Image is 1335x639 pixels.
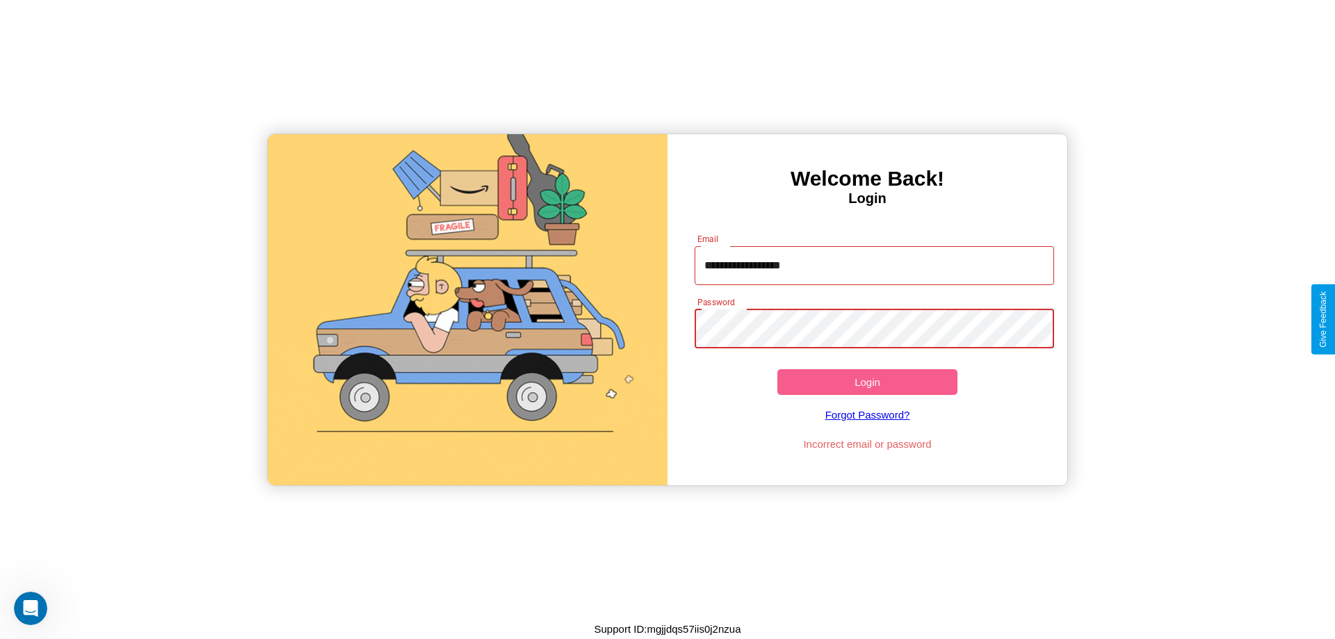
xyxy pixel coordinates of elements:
div: Give Feedback [1318,291,1328,348]
p: Incorrect email or password [688,435,1048,453]
img: gif [268,134,667,485]
iframe: Intercom live chat [14,592,47,625]
h4: Login [667,191,1067,207]
label: Email [697,233,719,245]
button: Login [777,369,957,395]
h3: Welcome Back! [667,167,1067,191]
a: Forgot Password? [688,395,1048,435]
p: Support ID: mgjjdqs57iis0j2nzua [594,620,741,638]
label: Password [697,296,734,308]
